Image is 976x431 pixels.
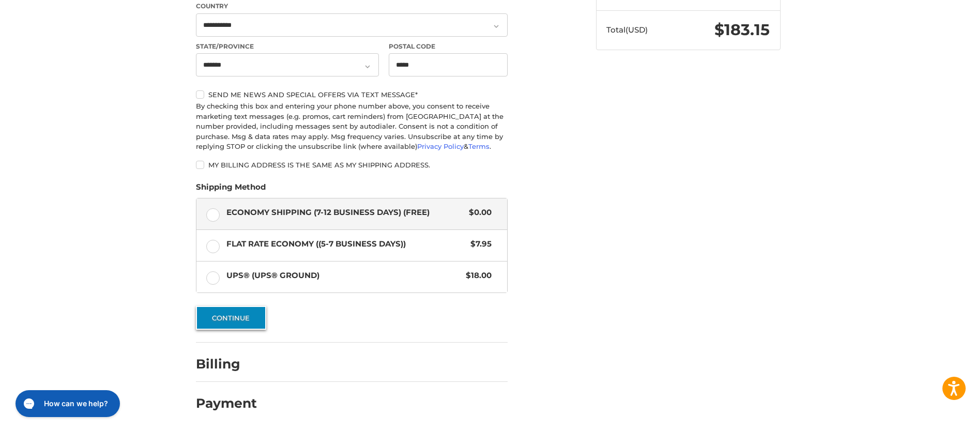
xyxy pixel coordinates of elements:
[466,238,492,250] span: $7.95
[461,270,492,282] span: $18.00
[468,142,490,150] a: Terms
[226,238,466,250] span: Flat Rate Economy ((5-7 Business Days))
[196,90,508,99] label: Send me news and special offers via text message*
[196,2,508,11] label: Country
[226,270,461,282] span: UPS® (UPS® Ground)
[196,306,266,330] button: Continue
[196,181,266,198] legend: Shipping Method
[464,207,492,219] span: $0.00
[606,25,648,35] span: Total (USD)
[196,42,379,51] label: State/Province
[417,142,464,150] a: Privacy Policy
[196,356,256,372] h2: Billing
[196,161,508,169] label: My billing address is the same as my shipping address.
[196,101,508,152] div: By checking this box and entering your phone number above, you consent to receive marketing text ...
[10,387,123,421] iframe: Gorgias live chat messenger
[389,42,508,51] label: Postal Code
[226,207,464,219] span: Economy Shipping (7-12 Business Days) (Free)
[196,395,257,411] h2: Payment
[714,20,770,39] span: $183.15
